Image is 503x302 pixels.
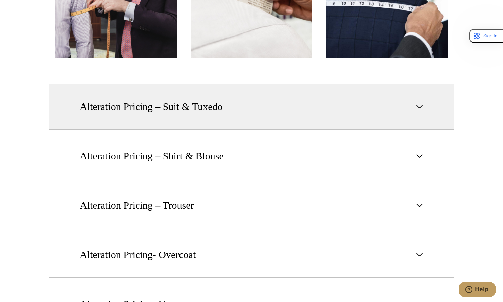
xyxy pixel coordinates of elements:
span: Alteration Pricing – Shirt & Blouse [80,148,224,163]
button: Alteration Pricing – Suit & Tuxedo [49,84,454,130]
iframe: Opens a widget where you can chat to one of our agents [459,282,496,299]
span: Alteration Pricing- Overcoat [80,247,196,262]
span: Alteration Pricing – Trouser [80,198,194,213]
button: Alteration Pricing – Shirt & Blouse [49,133,454,179]
button: Alteration Pricing- Overcoat [49,232,454,278]
span: Alteration Pricing – Suit & Tuxedo [80,99,223,114]
button: Alteration Pricing – Trouser [49,182,454,228]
